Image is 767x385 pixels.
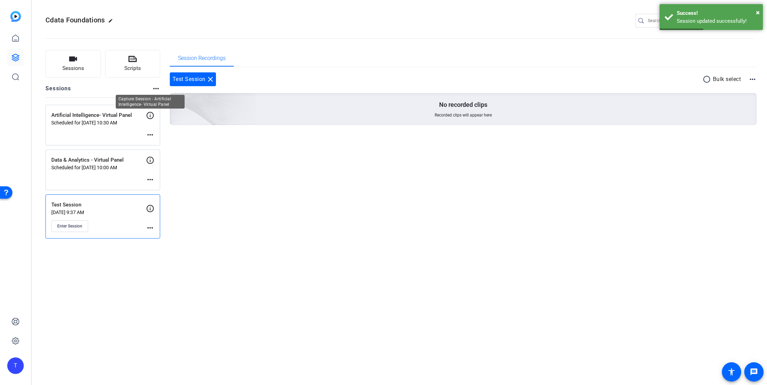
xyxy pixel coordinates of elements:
button: Enter Session [51,220,88,232]
p: Bulk select [713,75,741,83]
span: Enter Session [57,223,82,229]
mat-icon: more_horiz [748,75,757,83]
button: Scripts [105,50,160,78]
button: Sessions [45,50,101,78]
mat-icon: more_horiz [146,175,154,184]
div: Success! [677,9,758,17]
h2: Sessions [45,84,71,98]
span: Session Recordings [178,55,226,61]
button: Close [756,7,760,18]
p: Artificial Intelligence- Virtual Panel [51,111,146,119]
mat-icon: more_horiz [152,84,160,93]
p: Test Session [51,201,146,209]
mat-icon: close [206,75,215,83]
div: Session updated successfully! [677,17,758,25]
span: Recorded clips will appear here [435,112,492,118]
p: Data & Analytics - Virtual Panel [51,156,146,164]
span: Cdata Foundations [45,16,105,24]
p: Scheduled for [DATE] 10:30 AM [51,120,146,125]
span: Sessions [62,64,84,72]
input: Search [648,17,710,25]
p: Scheduled for [DATE] 10:00 AM [51,165,146,170]
span: Scripts [124,64,141,72]
mat-icon: accessibility [727,368,736,376]
mat-icon: more_horiz [146,224,154,232]
img: blue-gradient.svg [10,11,21,22]
p: [DATE] 9:37 AM [51,210,146,215]
div: Test Session [170,72,216,86]
span: × [756,8,760,17]
img: embarkstudio-empty-session.png [93,25,257,174]
div: T [7,357,24,374]
p: No recorded clips [439,101,487,109]
mat-icon: message [750,368,758,376]
mat-icon: more_horiz [146,131,154,139]
mat-icon: edit [108,18,116,27]
mat-icon: radio_button_unchecked [703,75,713,83]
